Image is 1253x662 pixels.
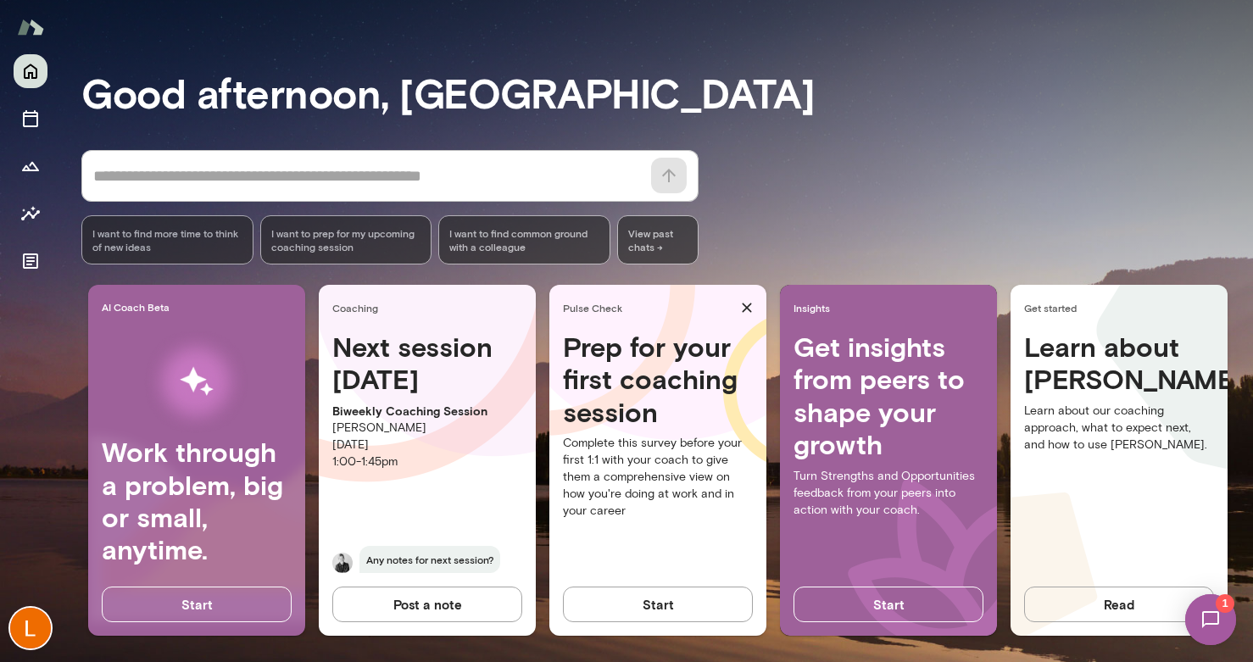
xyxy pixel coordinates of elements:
[14,244,47,278] button: Documents
[438,215,610,264] div: I want to find common ground with a colleague
[260,215,432,264] div: I want to prep for my upcoming coaching session
[17,11,44,43] img: Mento
[332,437,522,453] p: [DATE]
[563,301,734,314] span: Pulse Check
[332,301,529,314] span: Coaching
[102,436,292,566] h4: Work through a problem, big or small, anytime.
[332,331,522,396] h4: Next session [DATE]
[332,420,522,437] p: [PERSON_NAME]
[1024,331,1214,396] h4: Learn about [PERSON_NAME]
[794,468,983,519] p: Turn Strengths and Opportunities feedback from your peers into action with your coach.
[92,226,242,253] span: I want to find more time to think of new ideas
[332,453,522,470] p: 1:00 - 1:45pm
[563,331,753,428] h4: Prep for your first coaching session
[1024,403,1214,453] p: Learn about our coaching approach, what to expect next, and how to use [PERSON_NAME].
[449,226,599,253] span: I want to find common ground with a colleague
[14,197,47,231] button: Insights
[14,54,47,88] button: Home
[10,608,51,648] img: Lyndsey French
[14,102,47,136] button: Sessions
[1024,301,1221,314] span: Get started
[1024,587,1214,622] button: Read
[14,149,47,183] button: Growth Plan
[121,328,272,436] img: AI Workflows
[563,587,753,622] button: Start
[332,403,522,420] p: Biweekly Coaching Session
[617,215,699,264] span: View past chats ->
[359,546,500,573] span: Any notes for next session?
[794,587,983,622] button: Start
[81,215,253,264] div: I want to find more time to think of new ideas
[81,69,1253,116] h3: Good afternoon, [GEOGRAPHIC_DATA]
[332,587,522,622] button: Post a note
[563,435,753,520] p: Complete this survey before your first 1:1 with your coach to give them a comprehensive view on h...
[794,331,983,461] h4: Get insights from peers to shape your growth
[102,587,292,622] button: Start
[794,301,990,314] span: Insights
[332,553,353,573] img: Tré
[271,226,421,253] span: I want to prep for my upcoming coaching session
[102,300,298,314] span: AI Coach Beta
